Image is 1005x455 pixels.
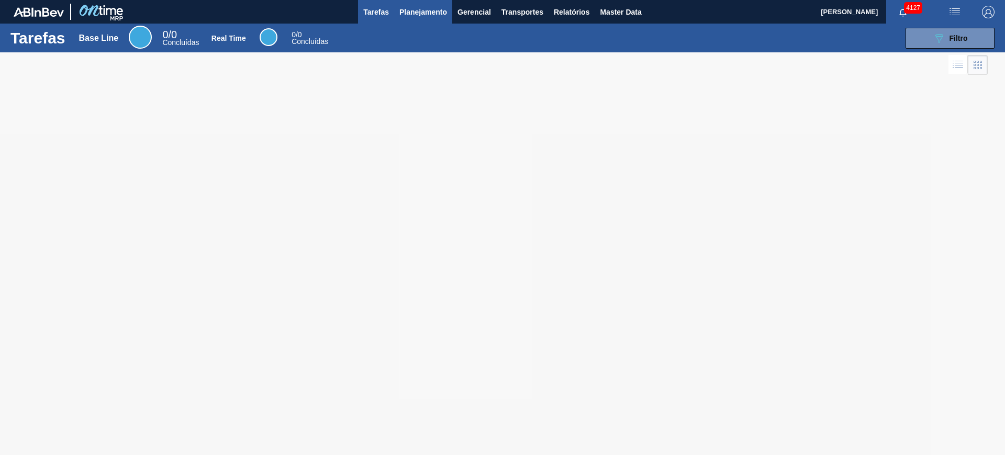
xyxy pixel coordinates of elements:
[292,30,301,39] span: / 0
[79,34,119,43] div: Base Line
[600,6,641,18] span: Master Data
[501,6,543,18] span: Transportes
[904,2,922,14] span: 4127
[950,34,968,42] span: Filtro
[457,6,491,18] span: Gerencial
[260,28,277,46] div: Real Time
[982,6,995,18] img: Logout
[948,6,961,18] img: userActions
[292,37,328,46] span: Concluídas
[363,6,389,18] span: Tarefas
[162,38,199,47] span: Concluídas
[211,34,246,42] div: Real Time
[554,6,589,18] span: Relatórios
[906,28,995,49] button: Filtro
[10,32,65,44] h1: Tarefas
[886,5,920,19] button: Notificações
[129,26,152,49] div: Base Line
[162,29,177,40] span: / 0
[14,7,64,17] img: TNhmsLtSVTkK8tSr43FrP2fwEKptu5GPRR3wAAAABJRU5ErkJggg==
[292,31,328,45] div: Real Time
[162,30,199,46] div: Base Line
[399,6,447,18] span: Planejamento
[292,30,296,39] span: 0
[162,29,168,40] span: 0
